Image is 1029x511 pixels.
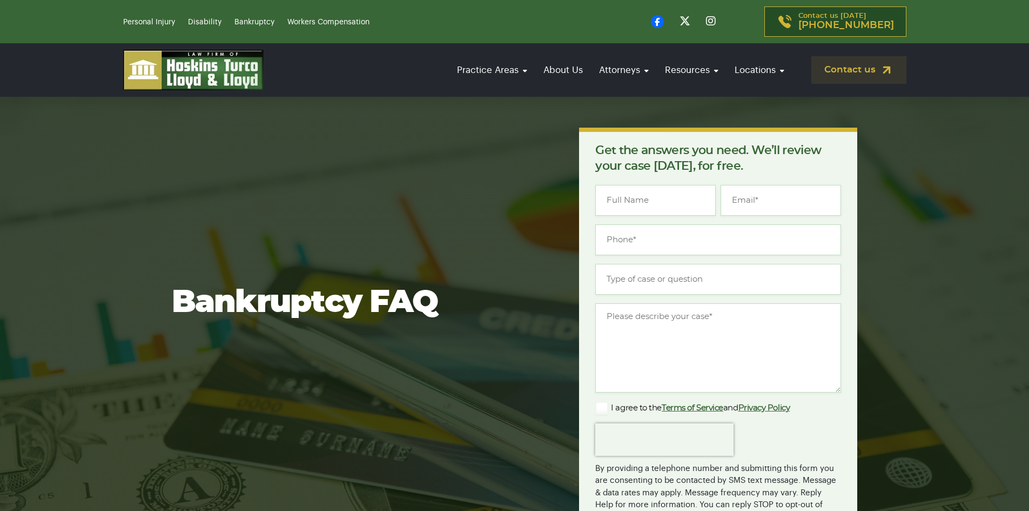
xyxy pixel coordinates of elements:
[729,55,790,85] a: Locations
[764,6,906,37] a: Contact us [DATE][PHONE_NUMBER]
[234,18,274,26] a: Bankruptcy
[123,50,264,90] img: logo
[595,402,790,415] label: I agree to the and
[738,404,790,412] a: Privacy Policy
[798,12,894,31] p: Contact us [DATE]
[188,18,221,26] a: Disability
[595,264,841,295] input: Type of case or question
[660,55,724,85] a: Resources
[811,56,906,84] a: Contact us
[595,143,841,174] p: Get the answers you need. We’ll review your case [DATE], for free.
[594,55,654,85] a: Attorneys
[538,55,588,85] a: About Us
[662,404,723,412] a: Terms of Service
[595,224,841,255] input: Phone*
[798,20,894,31] span: [PHONE_NUMBER]
[595,185,716,216] input: Full Name
[172,284,545,322] h1: Bankruptcy FAQ
[287,18,369,26] a: Workers Compensation
[123,18,175,26] a: Personal Injury
[452,55,533,85] a: Practice Areas
[595,423,734,456] iframe: reCAPTCHA
[721,185,841,216] input: Email*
